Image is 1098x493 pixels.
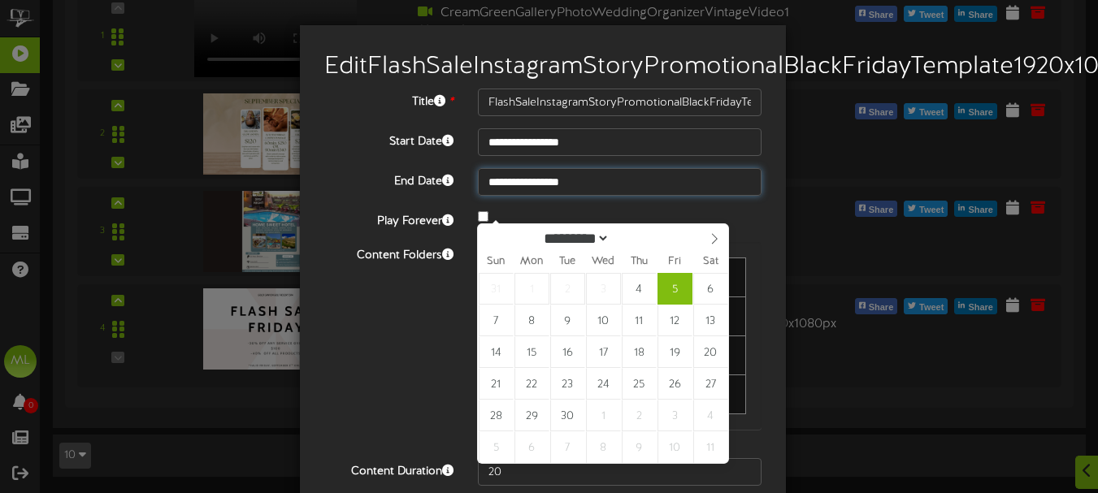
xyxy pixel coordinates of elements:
[622,273,657,305] span: September 4, 2025
[479,400,514,431] span: September 28, 2025
[312,89,466,110] label: Title
[312,128,466,150] label: Start Date
[478,257,514,267] span: Sun
[693,368,728,400] span: September 27, 2025
[479,368,514,400] span: September 21, 2025
[514,305,549,336] span: September 8, 2025
[478,89,762,116] input: Title
[514,336,549,368] span: September 15, 2025
[586,431,621,463] span: October 8, 2025
[610,230,668,247] input: Year
[312,168,466,190] label: End Date
[312,242,466,264] label: Content Folders
[622,400,657,431] span: October 2, 2025
[550,273,585,305] span: September 2, 2025
[478,458,762,486] input: 15
[586,400,621,431] span: October 1, 2025
[693,273,728,305] span: September 6, 2025
[657,368,692,400] span: September 26, 2025
[550,400,585,431] span: September 30, 2025
[550,336,585,368] span: September 16, 2025
[585,257,621,267] span: Wed
[312,458,466,480] label: Content Duration
[514,400,549,431] span: September 29, 2025
[693,336,728,368] span: September 20, 2025
[657,336,692,368] span: September 19, 2025
[692,257,728,267] span: Sat
[479,305,514,336] span: September 7, 2025
[514,368,549,400] span: September 22, 2025
[622,336,657,368] span: September 18, 2025
[693,431,728,463] span: October 11, 2025
[479,431,514,463] span: October 5, 2025
[657,400,692,431] span: October 3, 2025
[312,208,466,230] label: Play Forever
[514,273,549,305] span: September 1, 2025
[622,368,657,400] span: September 25, 2025
[622,431,657,463] span: October 9, 2025
[657,431,692,463] span: October 10, 2025
[621,257,657,267] span: Thu
[657,305,692,336] span: September 12, 2025
[586,305,621,336] span: September 10, 2025
[550,305,585,336] span: September 9, 2025
[479,336,514,368] span: September 14, 2025
[514,257,549,267] span: Mon
[657,273,692,305] span: September 5, 2025
[514,431,549,463] span: October 6, 2025
[622,305,657,336] span: September 11, 2025
[479,273,514,305] span: August 31, 2025
[657,257,692,267] span: Fri
[586,336,621,368] span: September 17, 2025
[549,257,585,267] span: Tue
[693,400,728,431] span: October 4, 2025
[586,273,621,305] span: September 3, 2025
[586,368,621,400] span: September 24, 2025
[693,305,728,336] span: September 13, 2025
[550,431,585,463] span: October 7, 2025
[550,368,585,400] span: September 23, 2025
[324,54,762,80] h2: Edit FlashSaleInstagramStoryPromotionalBlackFridayTemplate1920x1080px ?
